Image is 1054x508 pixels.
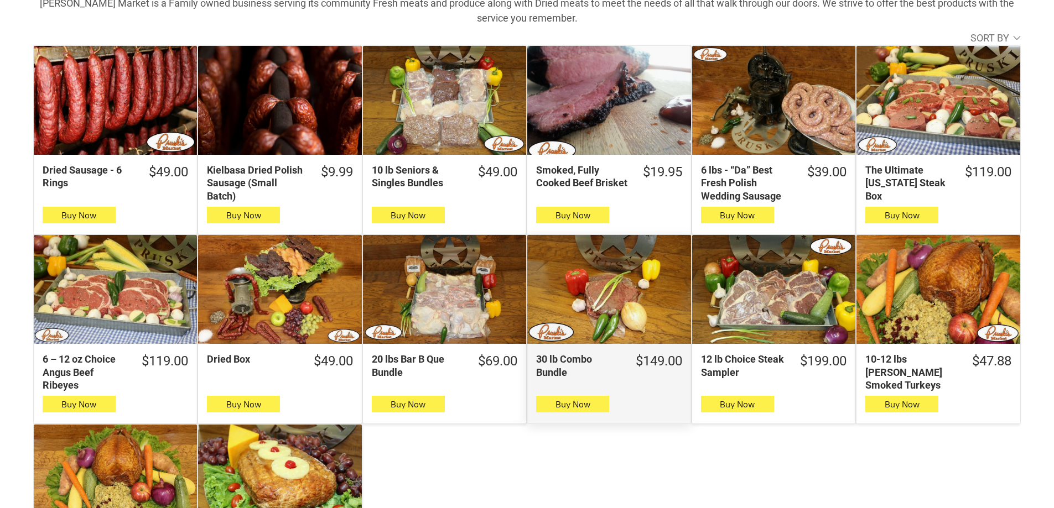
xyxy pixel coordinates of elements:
a: $19.95Smoked, Fully Cooked Beef Brisket [527,164,690,190]
a: $199.0012 lb Choice Steak Sampler [692,353,855,379]
div: Smoked, Fully Cooked Beef Brisket [536,164,628,190]
a: Dried Sausage - 6 Rings [34,46,197,155]
a: Kielbasa Dried Polish Sausage (Small Batch) [198,46,361,155]
div: $69.00 [478,353,517,370]
a: $69.0020 lbs Bar B Que Bundle [363,353,526,379]
button: Buy Now [536,396,609,412]
div: 30 lb Combo Bundle [536,353,621,379]
div: $19.95 [643,164,682,181]
button: Buy Now [207,396,280,412]
button: Buy Now [43,396,116,412]
div: Dried Box [207,353,299,365]
span: Buy Now [555,210,590,221]
a: $49.00Dried Box [198,353,361,370]
span: Buy Now [720,210,755,221]
span: Buy Now [720,399,755,410]
a: $49.0010 lb Seniors & Singles Bundles [363,164,526,190]
a: $119.006 – 12 oz Choice Angus Beef Ribeyes [34,353,197,391]
button: Buy Now [372,396,445,412]
a: 30 lb Combo Bundle [527,235,690,344]
span: Buy Now [391,210,425,221]
span: Buy Now [61,399,96,410]
a: $149.0030 lb Combo Bundle [527,353,690,379]
div: The Ultimate [US_STATE] Steak Box [865,164,950,202]
div: Kielbasa Dried Polish Sausage (Small Batch) [207,164,306,202]
a: The Ultimate Texas Steak Box [856,46,1020,155]
div: $119.00 [142,353,188,370]
div: $49.00 [478,164,517,181]
div: $49.00 [314,353,353,370]
div: $9.99 [321,164,353,181]
div: $199.00 [800,353,847,370]
a: 10 lb Seniors &amp; Singles Bundles [363,46,526,155]
button: Buy Now [536,207,609,223]
div: 6 lbs - “Da” Best Fresh Polish Wedding Sausage [701,164,793,202]
span: Buy Now [885,399,920,410]
a: $49.00Dried Sausage - 6 Rings [34,164,197,190]
span: Buy Now [226,210,261,221]
div: $39.00 [807,164,847,181]
div: $47.88 [972,353,1011,370]
span: Buy Now [555,399,590,410]
span: Buy Now [885,210,920,221]
a: 6 lbs - “Da” Best Fresh Polish Wedding Sausage [692,46,855,155]
a: $119.00The Ultimate [US_STATE] Steak Box [856,164,1020,202]
div: $149.00 [636,353,682,370]
button: Buy Now [865,396,938,412]
div: 10-12 lbs [PERSON_NAME] Smoked Turkeys [865,353,957,391]
a: $47.8810-12 lbs [PERSON_NAME] Smoked Turkeys [856,353,1020,391]
button: Buy Now [207,207,280,223]
a: Dried Box [198,235,361,344]
div: 20 lbs Bar B Que Bundle [372,353,464,379]
a: 20 lbs Bar B Que Bundle [363,235,526,344]
a: $9.99Kielbasa Dried Polish Sausage (Small Batch) [198,164,361,202]
a: $39.006 lbs - “Da” Best Fresh Polish Wedding Sausage [692,164,855,202]
a: 6 – 12 oz Choice Angus Beef Ribeyes [34,235,197,344]
a: 12 lb Choice Steak Sampler [692,235,855,344]
div: $119.00 [965,164,1011,181]
div: Dried Sausage - 6 Rings [43,164,134,190]
div: 6 – 12 oz Choice Angus Beef Ribeyes [43,353,127,391]
a: Smoked, Fully Cooked Beef Brisket [527,46,690,155]
button: Buy Now [43,207,116,223]
span: Buy Now [61,210,96,221]
span: Buy Now [226,399,261,410]
div: 12 lb Choice Steak Sampler [701,353,786,379]
button: Buy Now [701,207,774,223]
span: Buy Now [391,399,425,410]
button: Buy Now [372,207,445,223]
div: $49.00 [149,164,188,181]
a: 10-12 lbs Pruski&#39;s Smoked Turkeys [856,235,1020,344]
button: Buy Now [865,207,938,223]
button: Buy Now [701,396,774,412]
div: 10 lb Seniors & Singles Bundles [372,164,464,190]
